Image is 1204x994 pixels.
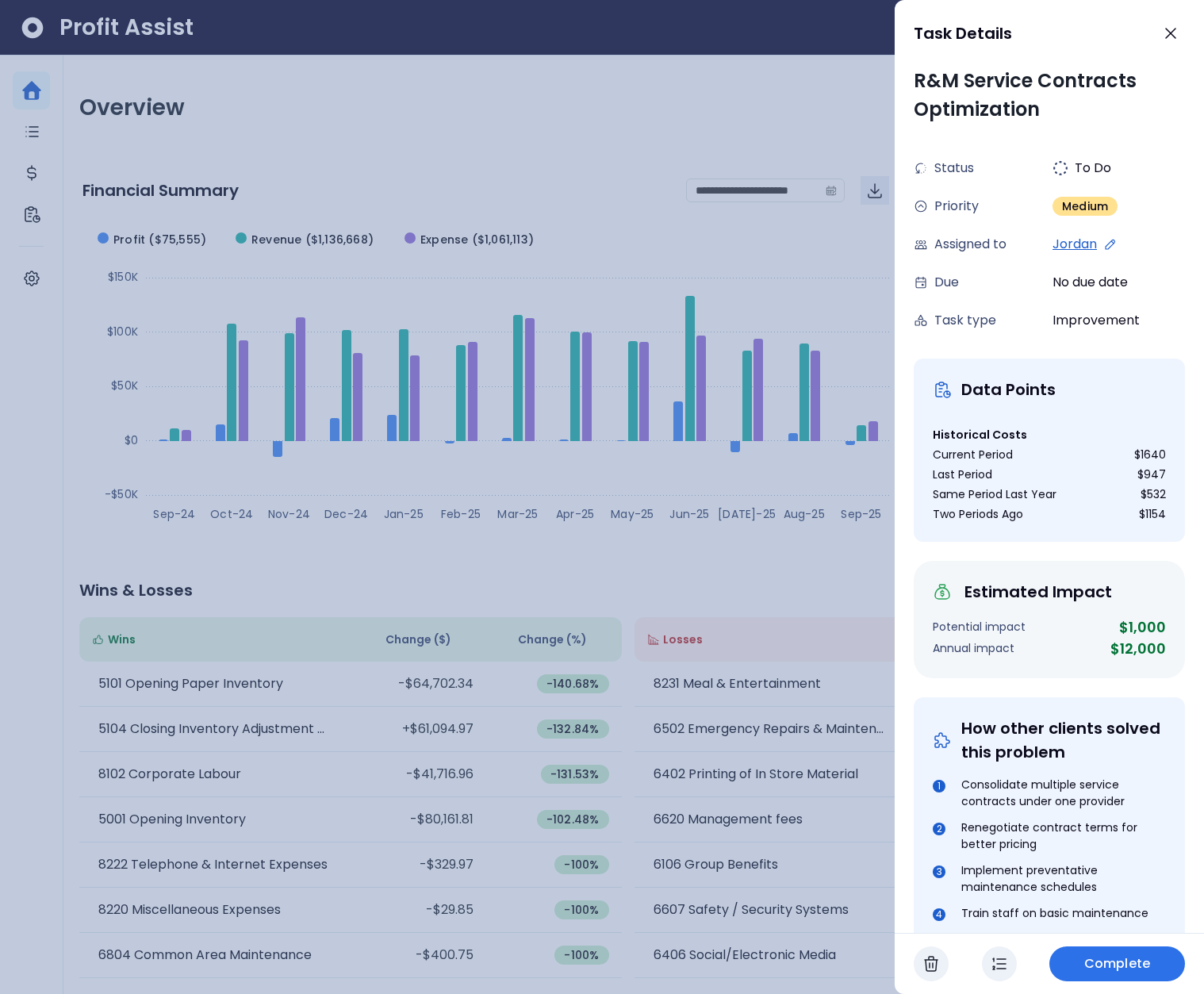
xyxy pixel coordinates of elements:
[934,235,1007,254] span: Assigned to
[961,716,1166,764] div: How other clients solved this problem
[1075,159,1111,178] span: To Do
[961,819,1166,853] div: Renegotiate contract terms for better pricing
[1053,160,1068,176] img: todo
[1119,616,1166,638] div: $1,000
[1053,235,1097,254] span: Jordan
[933,466,992,483] div: Last Period
[933,865,945,878] div: 3
[933,506,1023,523] div: Two Periods Ago
[933,640,1014,657] div: Annual impact
[933,908,945,921] div: 4
[1062,198,1108,214] span: Medium
[1134,447,1166,463] div: $1640
[934,159,974,178] span: Status
[933,619,1026,635] div: Potential impact
[933,447,1013,463] div: Current Period
[933,780,945,793] div: 1
[961,862,1166,896] div: Implement preventative maintenance schedules
[1141,486,1166,503] div: $532
[933,486,1056,503] div: Same Period Last Year
[933,823,945,835] div: 2
[1137,466,1166,483] div: $947
[933,427,1166,443] p: Historical Costs
[1053,311,1140,330] span: Improvement
[934,197,979,216] span: Priority
[961,905,1148,924] div: Train staff on basic maintenance
[1053,273,1128,292] span: No due date
[961,777,1166,810] div: Consolidate multiple service contracts under one provider
[961,378,1056,401] div: Data Points
[914,21,1144,45] div: Task Details
[1110,638,1166,659] div: $12,000
[1049,946,1185,981] button: Complete
[934,273,959,292] span: Due
[914,67,1185,124] div: R&M Service Contracts Optimization
[1139,506,1166,523] div: $1154
[934,311,996,330] span: Task type
[964,580,1112,604] div: Estimated Impact
[1084,954,1150,973] span: Complete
